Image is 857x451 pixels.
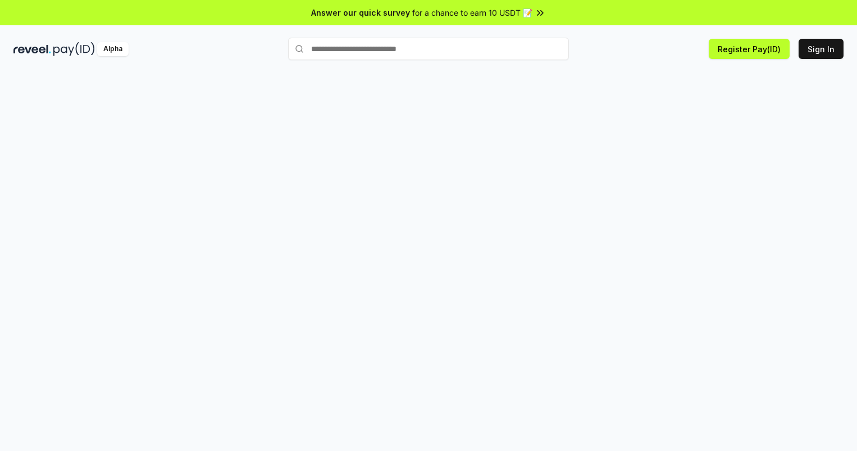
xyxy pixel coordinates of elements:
[53,42,95,56] img: pay_id
[412,7,532,19] span: for a chance to earn 10 USDT 📝
[709,39,790,59] button: Register Pay(ID)
[799,39,844,59] button: Sign In
[311,7,410,19] span: Answer our quick survey
[97,42,129,56] div: Alpha
[13,42,51,56] img: reveel_dark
